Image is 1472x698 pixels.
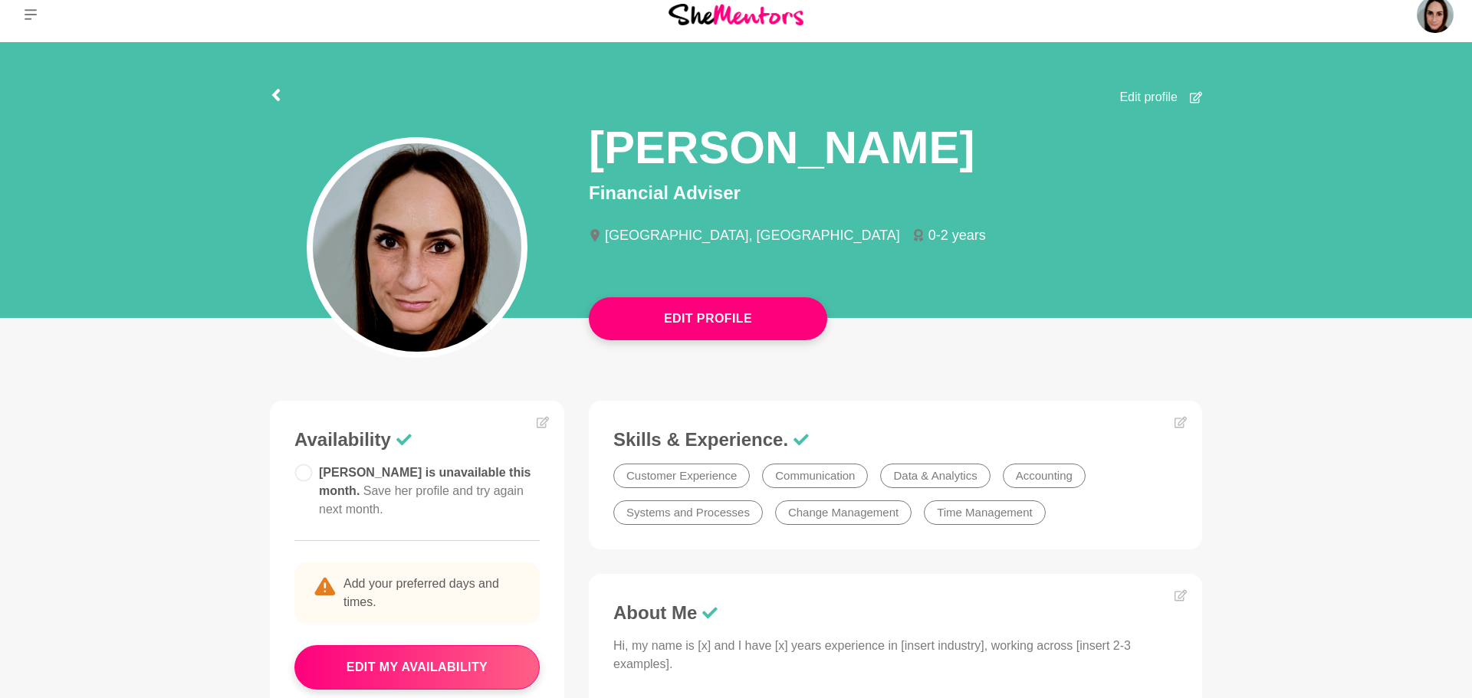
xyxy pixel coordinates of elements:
span: Edit profile [1119,88,1178,107]
p: Financial Adviser [589,179,1202,207]
h3: About Me [613,601,1178,624]
p: Add your preferred days and times. [294,562,540,624]
h3: Availability [294,428,540,451]
span: Save her profile and try again next month. [319,484,524,516]
p: Hi, my name is [x] and I have [x] years experience in [insert industry], working across [insert 2... [613,637,1178,673]
button: edit my availability [294,645,540,690]
h1: [PERSON_NAME] [589,119,974,176]
span: [PERSON_NAME] is unavailable this month. [319,466,531,516]
h3: Skills & Experience. [613,428,1178,451]
img: She Mentors Logo [669,4,803,25]
li: 0-2 years [912,228,998,242]
li: [GEOGRAPHIC_DATA], [GEOGRAPHIC_DATA] [589,228,912,242]
button: Edit Profile [589,297,827,340]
